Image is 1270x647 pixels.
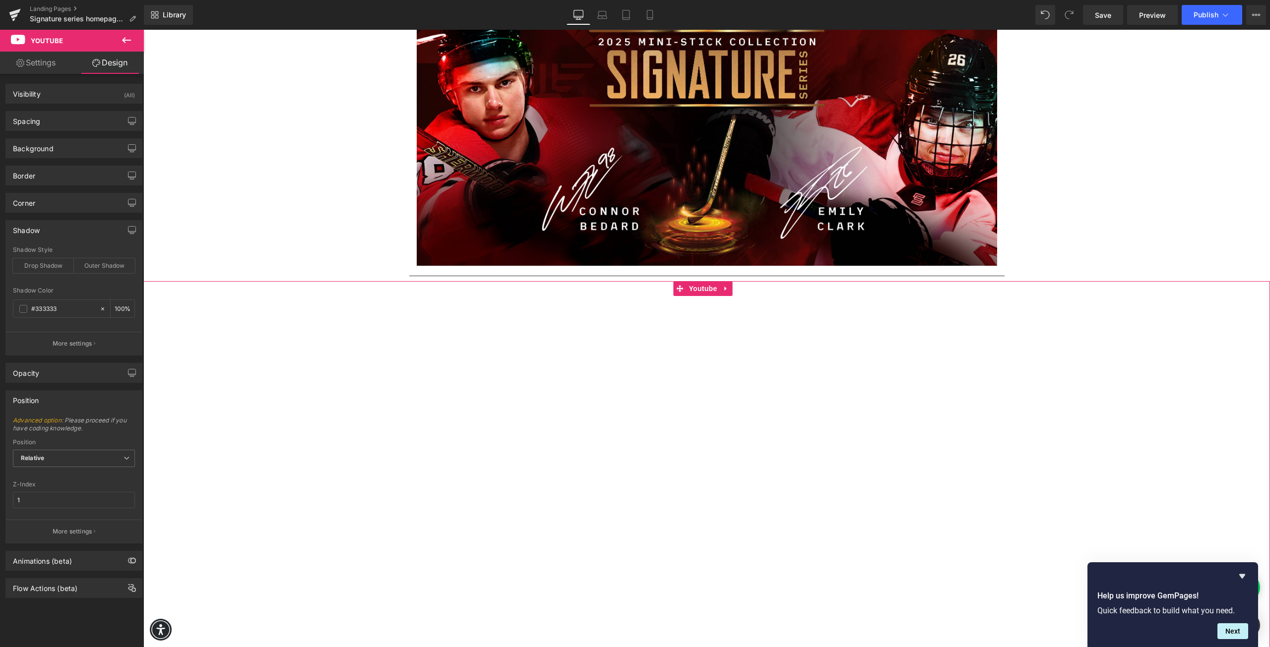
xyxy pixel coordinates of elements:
p: More settings [53,527,92,536]
span: Save [1095,10,1111,20]
button: Hide survey [1236,570,1248,582]
a: Design [74,52,146,74]
div: Z-Index [13,481,135,488]
div: Outer Shadow [74,258,135,273]
button: More settings [6,520,142,543]
div: % [111,300,134,317]
div: (All) [124,84,135,101]
span: : Please proceed if you have coding knowledge. [13,416,135,439]
button: Next question [1217,623,1248,639]
div: Shadow [13,221,40,235]
div: Spacing [13,112,40,125]
div: Position [13,391,39,405]
p: Quick feedback to build what you need. [1097,606,1248,615]
a: Advanced option [13,416,62,424]
span: Preview [1139,10,1166,20]
div: Opacity [13,363,39,377]
button: Undo [1035,5,1055,25]
a: Tablet [614,5,638,25]
a: Preview [1127,5,1178,25]
span: Publish [1194,11,1218,19]
button: More settings [6,332,142,355]
input: Color [31,303,95,314]
div: Shadow Color [13,287,135,294]
span: Youtube [31,37,63,45]
span: Library [163,10,186,19]
a: Mobile [638,5,662,25]
div: Animations (beta) [13,551,72,565]
div: Visibility [13,84,41,98]
a: Desktop [567,5,590,25]
button: Redo [1059,5,1079,25]
div: Corner [13,193,35,207]
div: Accessibility Menu [6,589,28,611]
p: More settings [53,339,92,348]
a: New Library [144,5,193,25]
div: Help us improve GemPages! [1097,570,1248,639]
div: Position [13,439,135,446]
span: Signature series homepage - EN [30,15,125,23]
div: Shadow Style [13,246,135,253]
div: Flow Actions (beta) [13,579,77,592]
div: Border [13,166,35,180]
b: Relative [21,454,44,462]
h2: Help us improve GemPages! [1097,590,1248,602]
div: Background [13,139,54,153]
button: More [1246,5,1266,25]
div: Drop Shadow [13,258,74,273]
button: Publish [1182,5,1242,25]
a: Laptop [590,5,614,25]
a: Landing Pages [30,5,144,13]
